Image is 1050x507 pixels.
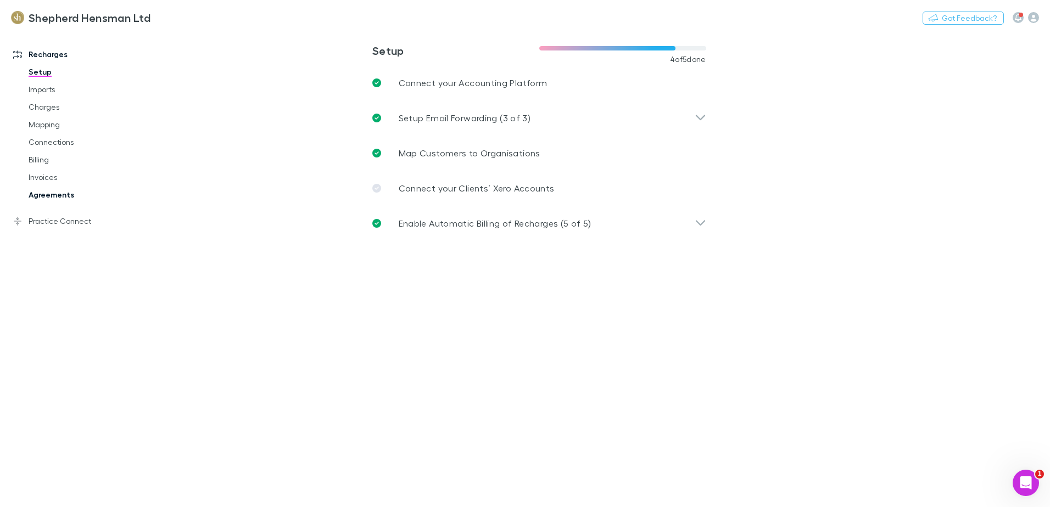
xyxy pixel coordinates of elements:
p: Connect your Clients’ Xero Accounts [399,182,555,195]
a: Agreements [18,186,148,204]
iframe: Intercom live chat [1013,470,1039,496]
a: Billing [18,151,148,168]
img: Shepherd Hensman Ltd's Logo [11,11,24,24]
button: Got Feedback? [923,12,1004,25]
a: Mapping [18,116,148,133]
a: Shepherd Hensman Ltd [4,4,157,31]
a: Setup [18,63,148,81]
div: Setup Email Forwarding (3 of 3) [364,100,715,136]
a: Invoices [18,168,148,186]
a: Connections [18,133,148,151]
p: Connect your Accounting Platform [399,76,548,89]
span: 1 [1035,470,1044,478]
div: Enable Automatic Billing of Recharges (5 of 5) [364,206,715,241]
a: Recharges [2,46,148,63]
a: Imports [18,81,148,98]
a: Charges [18,98,148,116]
h3: Setup [372,44,539,57]
p: Map Customers to Organisations [399,147,540,160]
a: Connect your Clients’ Xero Accounts [364,171,715,206]
span: 4 of 5 done [670,55,706,64]
a: Practice Connect [2,212,148,230]
p: Enable Automatic Billing of Recharges (5 of 5) [399,217,591,230]
a: Connect your Accounting Platform [364,65,715,100]
h3: Shepherd Hensman Ltd [29,11,150,24]
p: Setup Email Forwarding (3 of 3) [399,111,530,125]
a: Map Customers to Organisations [364,136,715,171]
